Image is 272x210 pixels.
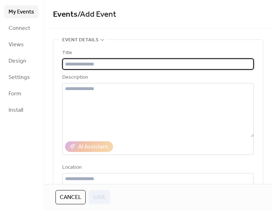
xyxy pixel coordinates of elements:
a: Events [53,7,78,22]
a: Views [4,38,38,51]
a: Install [4,104,38,116]
span: / Add Event [78,7,116,22]
span: Install [9,106,23,115]
div: Title [62,49,252,57]
span: Design [9,57,26,65]
div: Location [62,163,252,172]
span: My Events [9,8,34,16]
span: Settings [9,73,30,82]
a: Design [4,54,38,67]
a: My Events [4,5,38,18]
span: Cancel [60,193,81,202]
button: Cancel [55,190,86,204]
span: Views [9,41,24,49]
a: Connect [4,22,38,35]
span: Form [9,90,21,98]
div: Description [62,73,252,82]
a: Settings [4,71,38,84]
a: Form [4,87,38,100]
span: Event details [62,36,98,44]
span: Connect [9,24,30,33]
